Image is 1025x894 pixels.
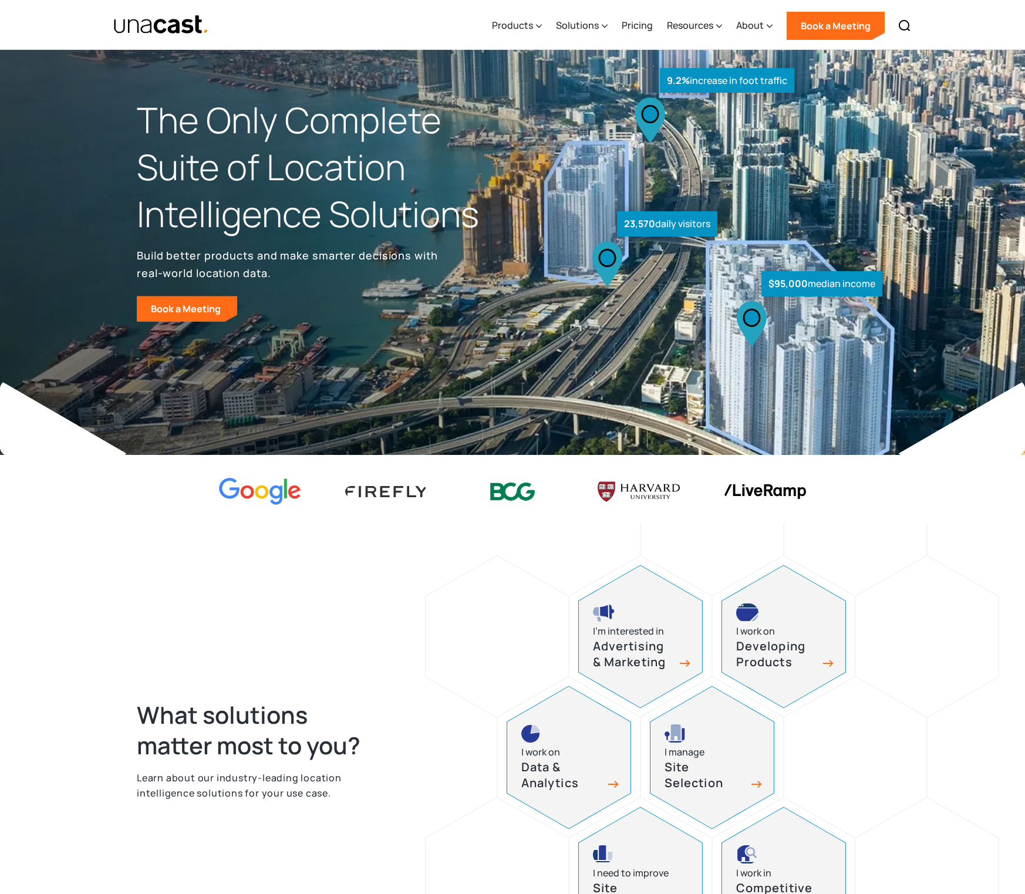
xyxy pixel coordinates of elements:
img: advertising and marketing icon [593,603,615,622]
a: developing products iconI work onDeveloping Products [721,565,846,708]
img: pie chart icon [521,724,540,743]
div: median income [761,271,882,296]
a: advertising and marketing iconI’m interested inAdvertising & Marketing [578,565,703,708]
img: Search icon [898,19,912,33]
img: site performance icon [593,845,613,864]
div: Products [492,18,533,32]
img: Harvard U logo [598,478,680,506]
a: pie chart iconI work onData & Analytics [507,686,631,829]
div: Solutions [556,18,599,32]
a: site selection icon I manageSite Selection [650,686,774,829]
img: site selection icon [665,724,686,743]
a: Pricing [622,2,653,50]
div: I work in [736,865,771,881]
div: About [736,2,773,50]
div: I’m interested in [593,623,664,639]
h3: Data & Analytics [521,760,603,791]
p: Learn about our industry-leading location intelligence solutions for your use case. [137,770,385,801]
a: Book a Meeting [787,12,885,40]
div: Solutions [556,2,608,50]
div: I manage [665,744,704,760]
p: Build better products and make smarter decisions with real-world location data. [137,247,442,282]
div: Products [492,2,542,50]
div: I need to improve [593,865,669,881]
div: I work on [521,744,560,760]
h3: Site Selection [665,760,747,791]
img: BCG logo [471,475,554,508]
div: increase in foot traffic [660,68,794,93]
img: developing products icon [736,603,758,622]
strong: 23,570 [624,217,655,230]
h3: Developing Products [736,639,818,670]
div: About [736,18,764,32]
img: Google logo Color [219,478,301,505]
strong: $95,000 [768,277,808,290]
div: Resources [667,2,722,50]
img: Firefly Advertising logo [345,486,427,497]
img: Unacast text logo [113,15,209,35]
img: competitive intelligence icon [736,845,758,864]
div: daily visitors [617,211,717,237]
div: I work on [736,623,775,639]
h1: The Only Complete Suite of Location Intelligence Solutions [137,97,512,237]
h2: What solutions matter most to you? [137,700,385,761]
strong: 9.2% [667,74,690,87]
img: liveramp logo [724,484,806,499]
div: Resources [667,18,713,32]
h3: Advertising & Marketing [593,639,675,670]
a: home [113,15,209,35]
a: Book a Meeting [137,296,237,322]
